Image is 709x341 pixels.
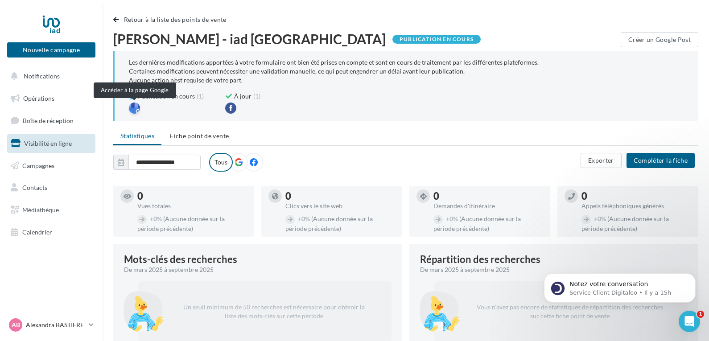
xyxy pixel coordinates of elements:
[5,223,97,242] a: Calendrier
[209,153,233,172] label: Tous
[197,92,204,101] span: (1)
[594,215,598,222] span: +
[129,58,684,85] div: Les dernières modifications apportées à votre formulaire ont bien été prises en compte et sont en...
[594,215,606,222] span: 0%
[581,215,669,232] span: (Aucune donnée sur la période précédente)
[124,255,237,264] span: Mots-clés des recherches
[7,316,95,333] a: AB Alexandra BASTIERE
[5,201,97,219] a: Médiathèque
[124,16,227,23] span: Retour à la liste des points de vente
[5,178,97,197] a: Contacts
[285,191,395,201] div: 0
[446,215,458,222] span: 0%
[5,156,97,175] a: Campagnes
[12,320,20,329] span: AB
[466,296,673,328] p: Vous n'avez pas encore de statistiques de répartition des recherches sur cette fiche point de vente
[124,265,384,274] div: De mars 2025 à septembre 2025
[137,203,247,209] div: Vues totales
[22,228,52,236] span: Calendrier
[23,117,74,124] span: Boîte de réception
[5,89,97,108] a: Opérations
[7,42,95,58] button: Nouvelle campagne
[420,255,540,264] div: Répartition des recherches
[298,215,310,222] span: 0%
[5,111,97,130] a: Boîte de réception
[531,255,709,317] iframe: Intercom notifications message
[26,320,85,329] p: Alexandra BASTIERE
[253,92,260,101] span: (1)
[623,156,698,164] a: Compléter la fiche
[627,153,695,168] button: Compléter la fiche
[23,94,54,102] span: Opérations
[24,140,72,147] span: Visibilité en ligne
[24,72,60,80] span: Notifications
[298,215,301,222] span: +
[285,203,395,209] div: Clics vers le site web
[137,215,225,232] span: (Aucune donnée sur la période précédente)
[420,265,680,274] div: De mars 2025 à septembre 2025
[22,206,59,214] span: Médiathèque
[621,32,698,47] button: Créer un Google Post
[113,14,230,25] button: Retour à la liste des points de vente
[22,161,54,169] span: Campagnes
[94,82,176,98] div: Accéder à la page Google
[150,215,162,222] span: 0%
[679,311,700,332] iframe: Intercom live chat
[581,203,691,209] div: Appels téléphoniques générés
[433,215,521,232] span: (Aucune donnée sur la période précédente)
[5,67,94,86] button: Notifications
[234,92,251,101] span: À jour
[150,215,153,222] span: +
[113,32,386,45] span: [PERSON_NAME] - iad [GEOGRAPHIC_DATA]
[170,296,377,328] p: Un seuil minimum de 50 recherches est nécessaire pour obtenir la liste des mots-clés sur cette pé...
[22,184,47,191] span: Contacts
[433,203,543,209] div: Demandes d'itinéraire
[5,134,97,153] a: Visibilité en ligne
[137,191,247,201] div: 0
[581,153,622,168] button: Exporter
[170,132,229,140] span: Fiche point de vente
[581,191,691,201] div: 0
[433,191,543,201] div: 0
[285,215,373,232] span: (Aucune donnée sur la période précédente)
[446,215,449,222] span: +
[697,311,704,318] span: 1
[392,35,481,44] div: Publication en cours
